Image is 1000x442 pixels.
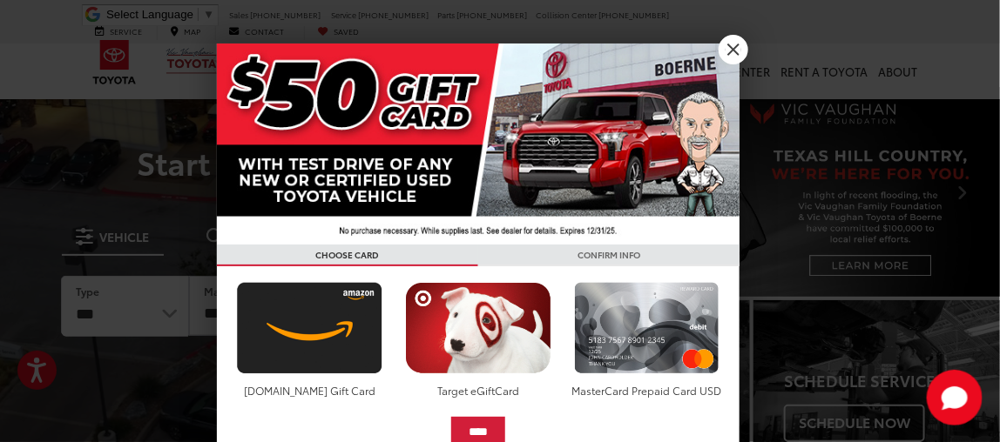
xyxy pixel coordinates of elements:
[401,282,555,374] img: targetcard.png
[570,282,724,374] img: mastercard.png
[233,282,387,374] img: amazoncard.png
[233,383,387,398] div: [DOMAIN_NAME] Gift Card
[401,383,555,398] div: Target eGiftCard
[570,383,724,398] div: MasterCard Prepaid Card USD
[927,370,983,425] button: Toggle Chat Window
[217,244,478,266] h3: CHOOSE CARD
[478,244,740,266] h3: CONFIRM INFO
[217,44,740,244] img: 42635_top_851395.jpg
[927,370,983,425] svg: Start Chat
